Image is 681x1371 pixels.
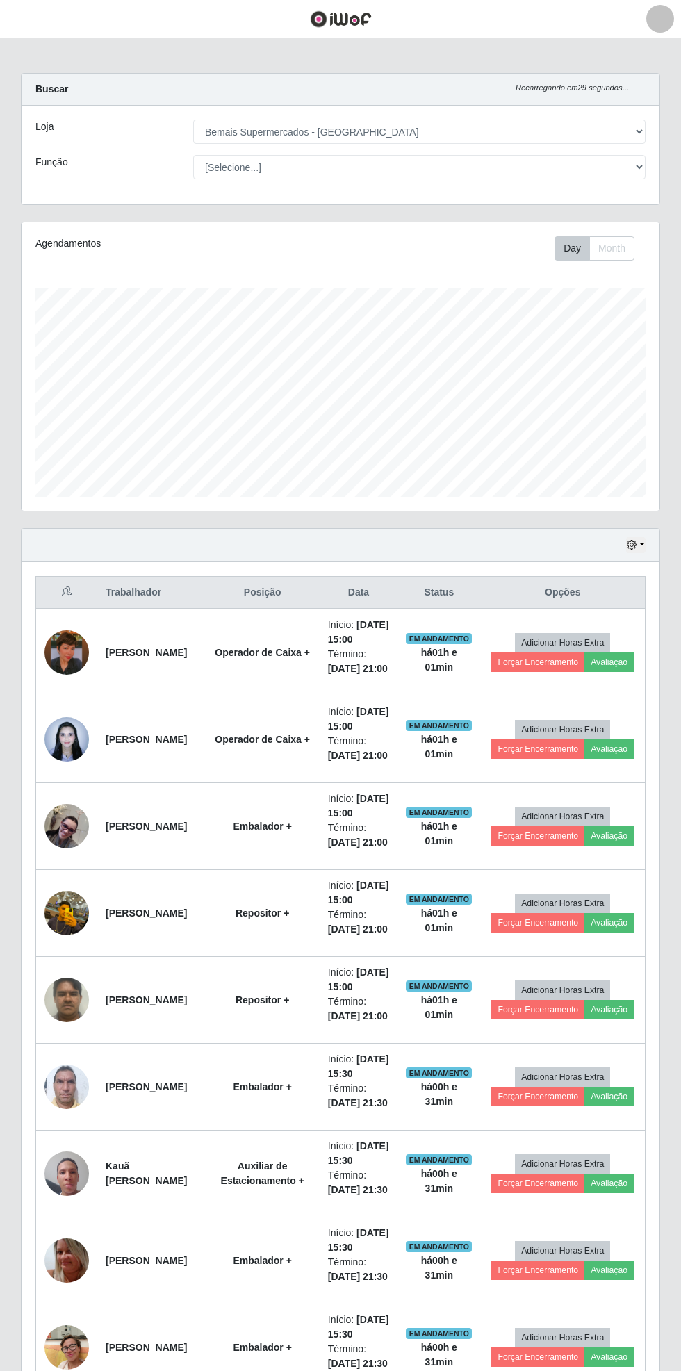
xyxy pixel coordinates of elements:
[421,994,457,1020] strong: há 01 h e 01 min
[491,652,584,672] button: Forçar Encerramento
[44,970,89,1029] img: 1752587880902.jpeg
[491,1347,584,1367] button: Forçar Encerramento
[406,1154,472,1165] span: EM ANDAMENTO
[515,894,610,913] button: Adicionar Horas Extra
[233,1081,291,1092] strong: Embalador +
[491,1087,584,1106] button: Forçar Encerramento
[421,908,457,933] strong: há 01 h e 01 min
[328,663,388,674] time: [DATE] 21:00
[236,994,289,1005] strong: Repositor +
[328,965,389,994] li: Início:
[328,734,389,763] li: Término:
[555,236,646,261] div: Toolbar with button groups
[491,1174,584,1193] button: Forçar Encerramento
[328,1184,388,1195] time: [DATE] 21:30
[491,739,584,759] button: Forçar Encerramento
[406,980,472,992] span: EM ANDAMENTO
[491,1000,584,1019] button: Forçar Encerramento
[555,236,634,261] div: First group
[106,1160,187,1186] strong: Kauã [PERSON_NAME]
[328,1081,389,1110] li: Término:
[515,1154,610,1174] button: Adicionar Horas Extra
[589,236,634,261] button: Month
[328,1139,389,1168] li: Início:
[406,894,472,905] span: EM ANDAMENTO
[106,647,187,658] strong: [PERSON_NAME]
[106,1342,187,1353] strong: [PERSON_NAME]
[205,577,319,609] th: Posição
[328,1255,389,1284] li: Término:
[421,647,457,673] strong: há 01 h e 01 min
[406,720,472,731] span: EM ANDAMENTO
[328,1358,388,1369] time: [DATE] 21:30
[515,633,610,652] button: Adicionar Horas Extra
[328,1010,388,1021] time: [DATE] 21:00
[328,908,389,937] li: Término:
[515,1241,610,1261] button: Adicionar Horas Extra
[584,1261,634,1280] button: Avaliação
[328,1052,389,1081] li: Início:
[221,1160,304,1186] strong: Auxiliar de Estacionamento +
[35,83,68,95] strong: Buscar
[516,83,629,92] i: Recarregando em 29 segundos...
[328,967,389,992] time: [DATE] 15:00
[584,739,634,759] button: Avaliação
[328,793,389,819] time: [DATE] 15:00
[515,980,610,1000] button: Adicionar Horas Extra
[328,923,388,935] time: [DATE] 21:00
[233,821,291,832] strong: Embalador +
[584,826,634,846] button: Avaliação
[106,1081,187,1092] strong: [PERSON_NAME]
[35,236,277,251] div: Agendamentos
[584,1174,634,1193] button: Avaliação
[328,750,388,761] time: [DATE] 21:00
[328,994,389,1024] li: Término:
[328,647,389,676] li: Término:
[328,1097,388,1108] time: [DATE] 21:30
[421,1168,457,1194] strong: há 00 h e 31 min
[328,791,389,821] li: Início:
[44,1223,89,1299] img: 1689768253315.jpeg
[397,577,480,609] th: Status
[491,1261,584,1280] button: Forçar Encerramento
[328,618,389,647] li: Início:
[491,913,584,933] button: Forçar Encerramento
[328,880,389,905] time: [DATE] 15:00
[328,1053,389,1079] time: [DATE] 15:30
[106,821,187,832] strong: [PERSON_NAME]
[44,709,89,769] img: 1742846870859.jpeg
[328,837,388,848] time: [DATE] 21:00
[515,1328,610,1347] button: Adicionar Horas Extra
[406,633,472,644] span: EM ANDAMENTO
[215,734,310,745] strong: Operador de Caixa +
[421,821,457,846] strong: há 01 h e 01 min
[328,878,389,908] li: Início:
[236,908,289,919] strong: Repositor +
[215,647,310,658] strong: Operador de Caixa +
[320,577,397,609] th: Data
[328,1314,389,1340] time: [DATE] 15:30
[584,652,634,672] button: Avaliação
[584,1000,634,1019] button: Avaliação
[328,1140,389,1166] time: [DATE] 15:30
[328,1168,389,1197] li: Término:
[515,1067,610,1087] button: Adicionar Horas Extra
[406,807,472,818] span: EM ANDAMENTO
[328,1342,389,1371] li: Término:
[44,613,89,692] img: 1757960010671.jpeg
[406,1241,472,1252] span: EM ANDAMENTO
[328,1227,389,1253] time: [DATE] 15:30
[328,1313,389,1342] li: Início:
[328,821,389,850] li: Término:
[328,619,389,645] time: [DATE] 15:00
[421,1081,457,1107] strong: há 00 h e 31 min
[233,1342,291,1353] strong: Embalador +
[491,826,584,846] button: Forçar Encerramento
[421,1342,457,1368] strong: há 00 h e 31 min
[481,577,646,609] th: Opções
[555,236,590,261] button: Day
[584,1347,634,1367] button: Avaliação
[515,720,610,739] button: Adicionar Horas Extra
[233,1255,291,1266] strong: Embalador +
[44,1144,89,1203] img: 1751915623822.jpeg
